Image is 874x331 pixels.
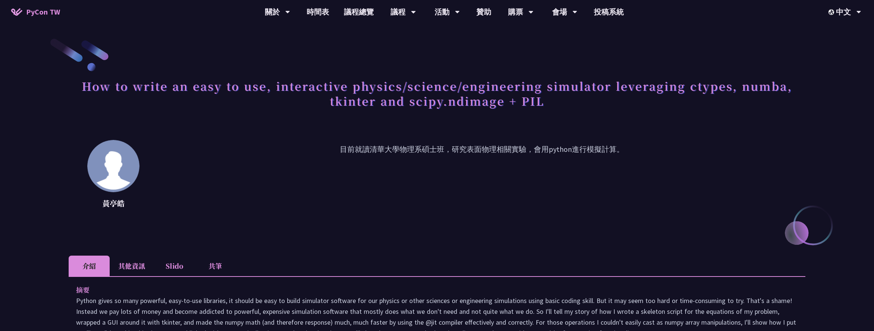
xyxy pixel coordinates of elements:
[69,256,110,276] li: 介紹
[26,6,60,18] span: PyCon TW
[87,198,140,209] p: 黃亭皓
[110,256,154,276] li: 其他資訊
[828,9,836,15] img: Locale Icon
[76,284,783,295] p: 摘要
[4,3,68,21] a: PyCon TW
[11,8,22,16] img: Home icon of PyCon TW 2025
[154,256,195,276] li: Slido
[158,144,805,211] p: 目前就讀清華大學物理系碩士班，研究表面物理相關實驗，會用python進行模擬計算。
[195,256,236,276] li: 共筆
[69,75,805,112] h1: How to write an easy to use, interactive physics/science/engineering simulator leveraging ctypes,...
[87,140,140,192] img: 黃亭皓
